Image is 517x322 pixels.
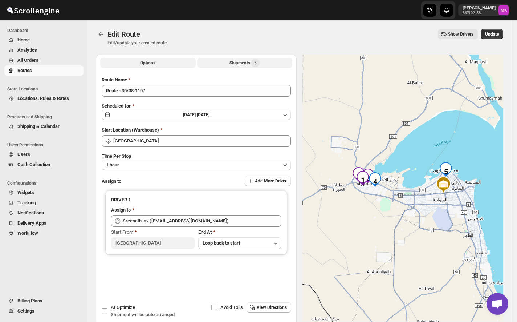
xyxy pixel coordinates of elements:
span: Options [140,60,155,66]
span: Scheduled for [102,103,131,109]
span: Delivery Apps [17,220,46,226]
span: Settings [17,308,34,314]
span: Show Drivers [448,31,473,37]
p: [PERSON_NAME] [463,5,496,11]
div: Assign to [111,206,131,214]
button: Show Drivers [438,29,478,39]
span: Routes [17,68,32,73]
span: Add More Driver [255,178,286,184]
div: 5 [439,164,453,179]
button: Settings [4,306,84,316]
span: Locations, Rules & Rates [17,96,69,101]
button: 1 hour [102,160,291,170]
span: Home [17,37,30,43]
input: Search location [113,135,291,147]
input: Eg: Bengaluru Route [102,85,291,97]
span: Time Per Stop [102,153,131,159]
button: Users [4,149,84,160]
span: Mostafa Khalifa [498,5,509,15]
button: All Orders [4,55,84,65]
p: 867f02-58 [463,11,496,15]
span: Route Name [102,77,127,82]
button: Shipping & Calendar [4,121,84,132]
div: Shipments [229,59,260,67]
div: 1 [355,173,370,188]
button: Routes [96,29,106,39]
span: [DATE] | [183,112,197,117]
button: Analytics [4,45,84,55]
span: Tracking [17,200,36,205]
span: Update [485,31,499,37]
span: Widgets [17,190,34,195]
button: Notifications [4,208,84,218]
span: All Orders [17,57,38,63]
span: Start From [111,229,133,235]
span: View Directions [257,305,287,310]
button: Widgets [4,188,84,198]
span: Users [17,152,30,157]
img: ScrollEngine [6,1,60,19]
span: Start Location (Warehouse) [102,127,159,133]
button: Tracking [4,198,84,208]
button: View Directions [247,302,291,313]
button: Cash Collection [4,160,84,170]
span: Products and Shipping [7,114,84,120]
span: WorkFlow [17,230,38,236]
div: 4 [368,174,382,189]
span: Users Permissions [7,142,84,148]
span: Edit Route [107,30,140,39]
span: Shipment will be auto arranged [111,312,175,317]
span: Configurations [7,180,84,186]
span: Notifications [17,210,44,216]
button: Home [4,35,84,45]
span: Avoid Tolls [220,305,243,310]
button: Locations, Rules & Rates [4,93,84,104]
text: MK [501,8,507,13]
p: Edit/update your created route [107,40,167,46]
span: Analytics [17,47,37,53]
a: دردشة مفتوحة [487,293,508,315]
span: Shipping & Calendar [17,124,60,129]
span: 5 [254,60,257,66]
span: Dashboard [7,28,84,33]
span: Assign to [102,178,121,184]
button: All Route Options [100,58,196,68]
span: 1 hour [106,162,119,168]
button: Loop back to start [198,237,282,249]
button: Delivery Apps [4,218,84,228]
span: [DATE] [197,112,209,117]
div: End At [198,229,282,236]
span: Store Locations [7,86,84,92]
div: 2 [351,169,366,184]
input: Search assignee [123,215,281,227]
button: WorkFlow [4,228,84,238]
button: Update [481,29,503,39]
h3: DRIVER 1 [111,196,281,204]
span: Billing Plans [17,298,42,303]
span: Loop back to start [203,240,240,246]
button: Selected Shipments [197,58,293,68]
button: [DATE]|[DATE] [102,110,291,120]
button: Billing Plans [4,296,84,306]
span: AI Optimize [111,305,135,310]
button: Routes [4,65,84,76]
div: 3 [361,171,375,185]
button: Add More Driver [245,176,291,186]
div: All Route Options [96,71,297,296]
button: User menu [458,4,509,16]
span: Cash Collection [17,162,50,167]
